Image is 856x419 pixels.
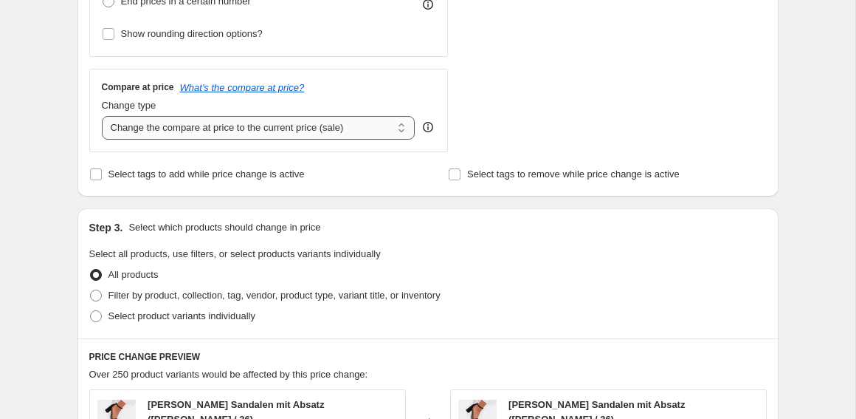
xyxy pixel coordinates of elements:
h6: PRICE CHANGE PREVIEW [89,351,767,363]
span: Over 250 product variants would be affected by this price change: [89,369,368,380]
span: Select product variants individually [108,310,255,321]
span: Select tags to remove while price change is active [467,168,680,180]
span: Select all products, use filters, or select products variants individually [89,248,381,259]
span: Change type [102,100,156,111]
button: What's the compare at price? [180,82,305,93]
span: Show rounding direction options? [121,28,263,39]
div: help [421,120,435,134]
h3: Compare at price [102,81,174,93]
span: All products [108,269,159,280]
span: Select tags to add while price change is active [108,168,305,180]
p: Select which products should change in price [128,220,320,235]
span: Filter by product, collection, tag, vendor, product type, variant title, or inventory [108,290,441,301]
h2: Step 3. [89,220,123,235]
